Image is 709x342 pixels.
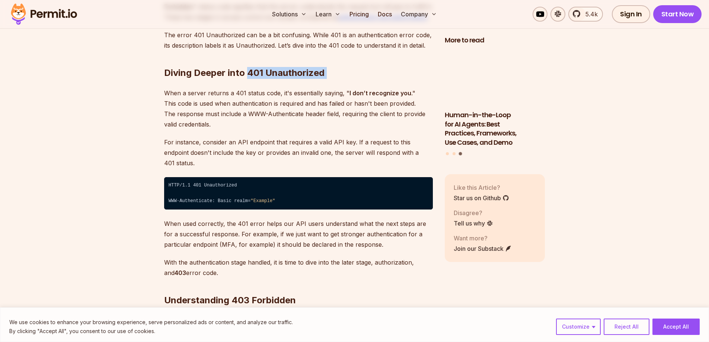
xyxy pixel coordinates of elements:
[313,7,344,22] button: Learn
[454,208,493,217] p: Disagree?
[164,265,433,306] h2: Understanding 403 Forbidden
[164,88,433,130] p: When a server returns a 401 status code, it's essentially saying, " ." This code is used when aut...
[445,36,545,45] h2: More to read
[164,218,433,250] p: When used correctly, the 401 error helps our API users understand what the next steps are for a s...
[269,7,310,22] button: Solutions
[454,233,512,242] p: Want more?
[445,110,545,147] h3: Human-in-the-Loop for AI Agents: Best Practices, Frameworks, Use Cases, and Demo
[164,177,433,210] code: HTTP/1.1 401 Unauthorized ⁠ WWW-Authenticate: Basic realm=
[653,5,702,23] a: Start Now
[604,319,649,335] button: Reject All
[398,7,440,22] button: Company
[7,1,80,27] img: Permit logo
[453,152,456,155] button: Go to slide 2
[164,257,433,278] p: With the authentication stage handled, it is time to dive into the later stage, authorization, an...
[459,152,462,155] button: Go to slide 3
[454,193,509,202] a: Star us on Github
[164,137,433,168] p: For instance, consider an API endpoint that requires a valid API key. If a request to this endpoi...
[652,319,700,335] button: Accept All
[9,318,293,327] p: We use cookies to enhance your browsing experience, serve personalized ads or content, and analyz...
[612,5,650,23] a: Sign In
[446,152,449,155] button: Go to slide 1
[175,269,186,277] strong: 403
[568,7,603,22] a: 5.4k
[375,7,395,22] a: Docs
[445,49,545,147] li: 3 of 3
[164,37,433,79] h2: Diving Deeper into 401 Unauthorized
[556,319,601,335] button: Customize
[445,49,545,156] div: Posts
[349,89,411,97] strong: I don’t recognize you
[346,7,372,22] a: Pricing
[164,30,433,51] p: The error 401 Unauthorized can be a bit confusing. While 401 is an authentication error code, its...
[454,244,512,253] a: Join our Substack
[445,49,545,106] img: Human-in-the-Loop for AI Agents: Best Practices, Frameworks, Use Cases, and Demo
[454,183,509,192] p: Like this Article?
[581,10,598,19] span: 5.4k
[454,218,493,227] a: Tell us why
[9,327,293,336] p: By clicking "Accept All", you consent to our use of cookies.
[250,198,275,204] span: "Example"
